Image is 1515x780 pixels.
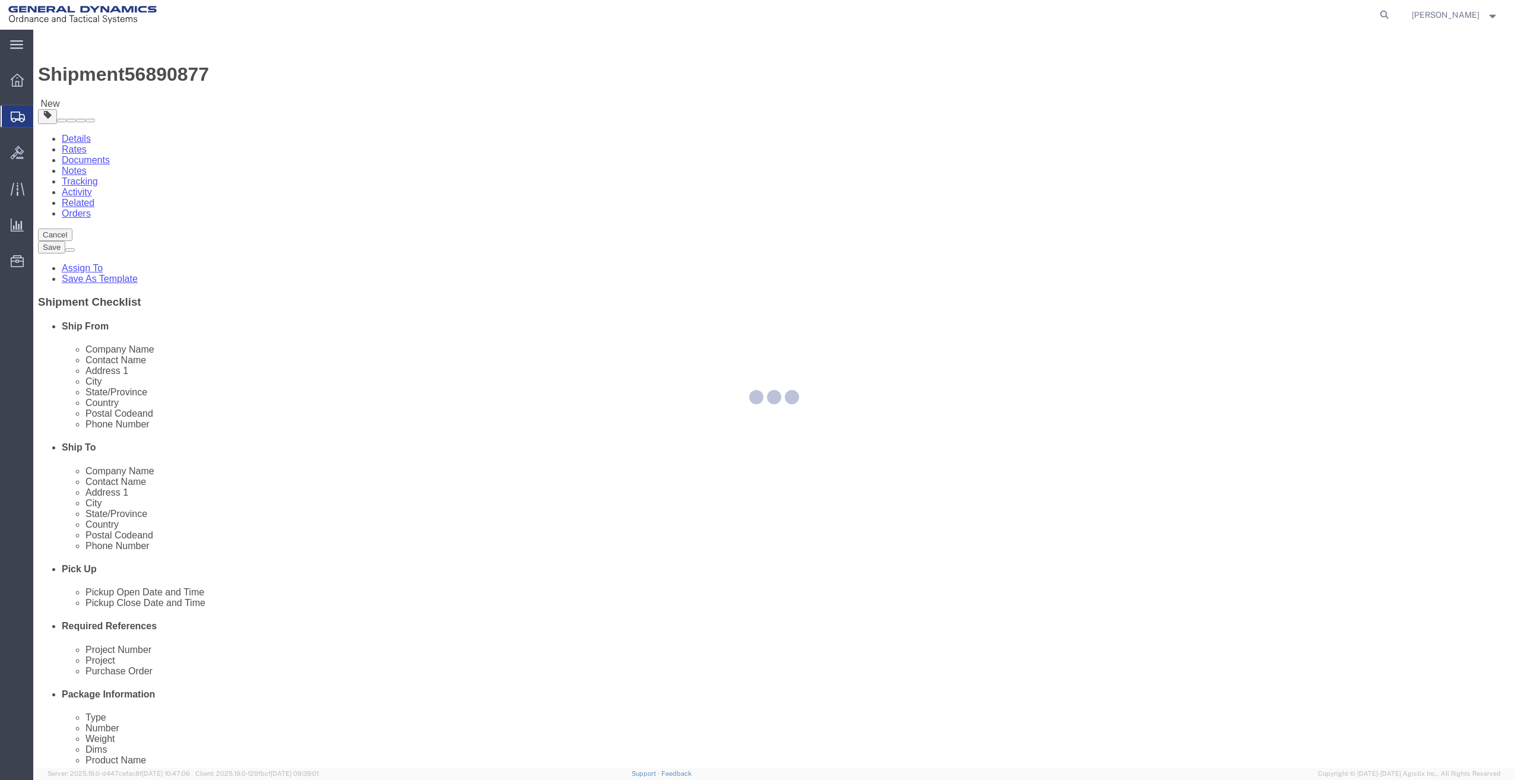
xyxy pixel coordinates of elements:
button: [PERSON_NAME] [1411,8,1499,22]
span: Copyright © [DATE]-[DATE] Agistix Inc., All Rights Reserved [1318,769,1501,779]
span: Client: 2025.19.0-129fbcf [195,770,319,777]
img: logo [8,6,157,24]
a: Support [632,770,661,777]
span: Justin Bowdich [1412,8,1479,21]
span: Server: 2025.19.0-d447cefac8f [47,770,190,777]
span: [DATE] 10:47:06 [142,770,190,777]
a: Feedback [661,770,692,777]
span: [DATE] 09:39:01 [271,770,319,777]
